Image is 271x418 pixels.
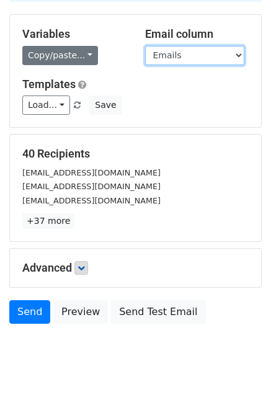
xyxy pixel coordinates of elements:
[22,261,249,275] h5: Advanced
[22,147,249,161] h5: 40 Recipients
[22,46,98,65] a: Copy/paste...
[22,182,161,191] small: [EMAIL_ADDRESS][DOMAIN_NAME]‏
[9,300,50,324] a: Send
[89,96,122,115] button: Save
[209,358,271,418] iframe: Chat Widget
[22,27,127,41] h5: Variables
[22,196,161,205] small: [EMAIL_ADDRESS][DOMAIN_NAME]‏
[22,96,70,115] a: Load...
[22,78,76,91] a: Templates
[53,300,108,324] a: Preview
[22,213,74,229] a: +37 more
[145,27,249,41] h5: Email column
[22,168,161,177] small: [EMAIL_ADDRESS][DOMAIN_NAME]‏
[111,300,205,324] a: Send Test Email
